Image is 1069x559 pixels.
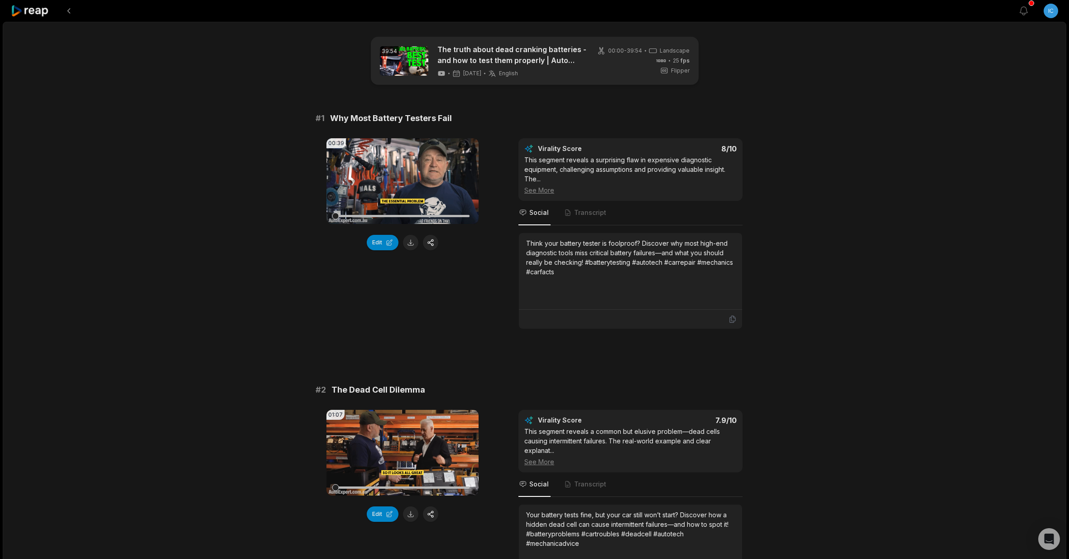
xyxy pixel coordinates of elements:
[316,112,325,125] span: # 1
[524,155,737,195] div: This segment reveals a surprising flaw in expensive diagnostic equipment, challenging assumptions...
[671,67,690,75] span: Flipper
[526,510,735,548] div: Your battery tests fine, but your car still won’t start? Discover how a hidden dead cell can caus...
[524,457,737,467] div: See More
[529,480,549,489] span: Social
[331,384,425,396] span: The Dead Cell Dilemma
[326,410,479,496] video: Your browser does not support mp4 format.
[538,416,635,425] div: Virality Score
[640,416,737,425] div: 7.9 /10
[524,427,737,467] div: This segment reveals a common but elusive problem—dead cells causing intermittent failures. The r...
[526,238,735,277] div: Think your battery tester is foolproof? Discover why most high-end diagnostic tools miss critical...
[681,57,690,64] span: fps
[608,47,642,55] span: 00:00 - 39:54
[437,44,586,66] a: The truth about dead cranking batteries - and how to test them properly | Auto Expert [PERSON_NAME]
[529,208,549,217] span: Social
[673,57,690,65] span: 25
[499,70,518,77] span: English
[574,208,606,217] span: Transcript
[518,201,743,225] nav: Tabs
[463,70,481,77] span: [DATE]
[518,472,743,497] nav: Tabs
[326,138,479,224] video: Your browser does not support mp4 format.
[660,47,690,55] span: Landscape
[330,112,452,125] span: Why Most Battery Testers Fail
[316,384,326,396] span: # 2
[640,144,737,153] div: 8 /10
[1038,528,1060,550] div: Open Intercom Messenger
[367,506,398,522] button: Edit
[538,144,635,153] div: Virality Score
[574,480,606,489] span: Transcript
[524,185,737,195] div: See More
[367,235,398,250] button: Edit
